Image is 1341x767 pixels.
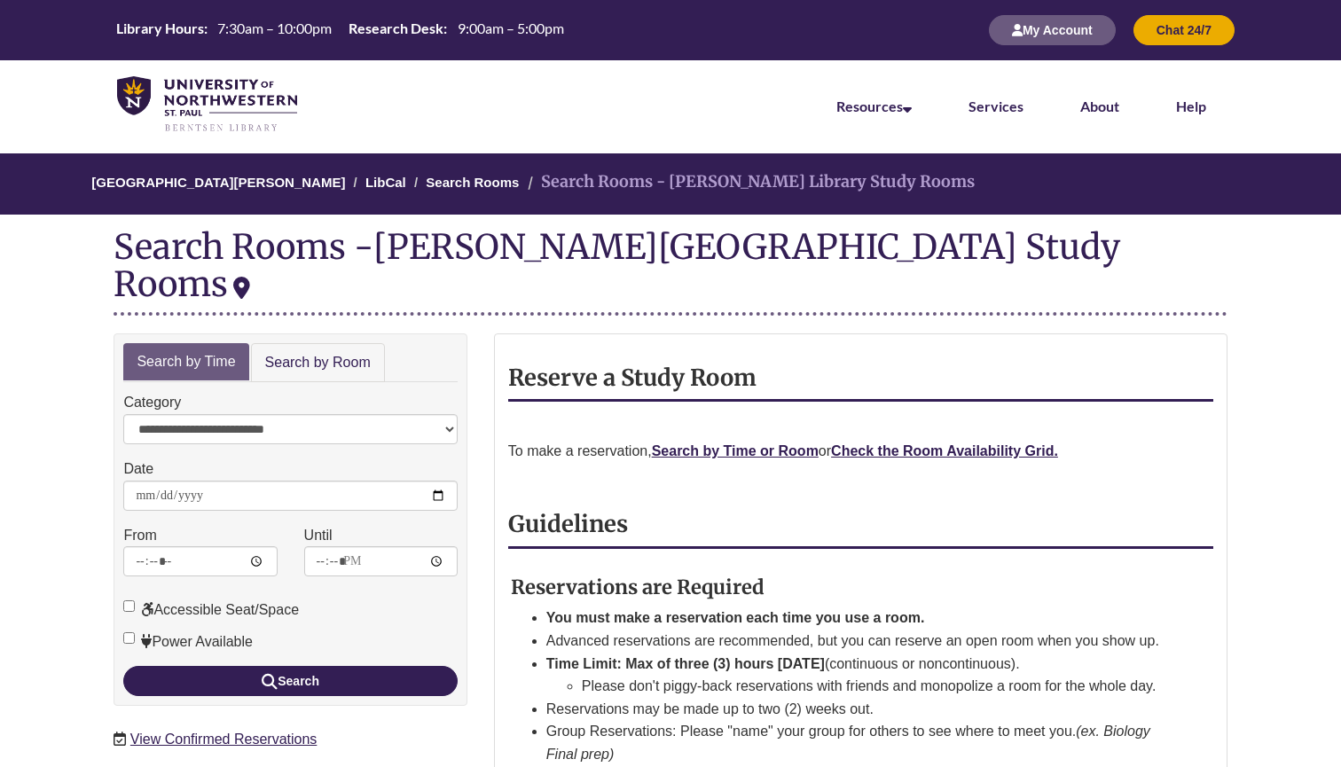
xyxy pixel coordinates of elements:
th: Library Hours: [109,19,210,38]
em: (ex. Biology Final prep) [546,724,1150,762]
a: Services [968,98,1023,114]
strong: Reserve a Study Room [508,364,757,392]
p: To make a reservation, or [508,440,1213,463]
label: Date [123,458,153,481]
label: Category [123,391,181,414]
label: Power Available [123,630,253,654]
li: Group Reservations: Please "name" your group for others to see where to meet you. [546,720,1171,765]
a: About [1080,98,1119,114]
input: Power Available [123,632,135,644]
a: Search Rooms [426,175,519,190]
a: Resources [836,98,912,114]
a: LibCal [365,175,406,190]
li: Advanced reservations are recommended, but you can reserve an open room when you show up. [546,630,1171,653]
strong: Time Limit: Max of three (3) hours [DATE] [546,656,825,671]
table: Hours Today [109,19,570,40]
div: [PERSON_NAME][GEOGRAPHIC_DATA] Study Rooms [114,225,1120,305]
label: From [123,524,156,547]
li: (continuous or noncontinuous). [546,653,1171,698]
a: Chat 24/7 [1133,22,1235,37]
span: 7:30am – 10:00pm [217,20,332,36]
label: Until [304,524,333,547]
strong: Reservations are Required [511,575,765,599]
button: Chat 24/7 [1133,15,1235,45]
nav: Breadcrumb [114,153,1227,215]
li: Reservations may be made up to two (2) weeks out. [546,698,1171,721]
label: Accessible Seat/Space [123,599,299,622]
a: Help [1176,98,1206,114]
a: Hours Today [109,19,570,42]
th: Research Desk: [341,19,450,38]
strong: Guidelines [508,510,628,538]
a: [GEOGRAPHIC_DATA][PERSON_NAME] [91,175,345,190]
a: Check the Room Availability Grid. [831,443,1058,458]
a: My Account [989,22,1116,37]
a: Search by Time [123,343,248,381]
input: Accessible Seat/Space [123,600,135,612]
img: UNWSP Library Logo [117,76,297,133]
span: 9:00am – 5:00pm [458,20,564,36]
li: Search Rooms - [PERSON_NAME] Library Study Rooms [523,169,975,195]
div: Search Rooms - [114,228,1227,315]
a: View Confirmed Reservations [130,732,317,747]
button: My Account [989,15,1116,45]
strong: You must make a reservation each time you use a room. [546,610,925,625]
li: Please don't piggy-back reservations with friends and monopolize a room for the whole day. [582,675,1171,698]
a: Search by Time or Room [652,443,819,458]
a: Search by Room [251,343,385,383]
button: Search [123,666,457,696]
